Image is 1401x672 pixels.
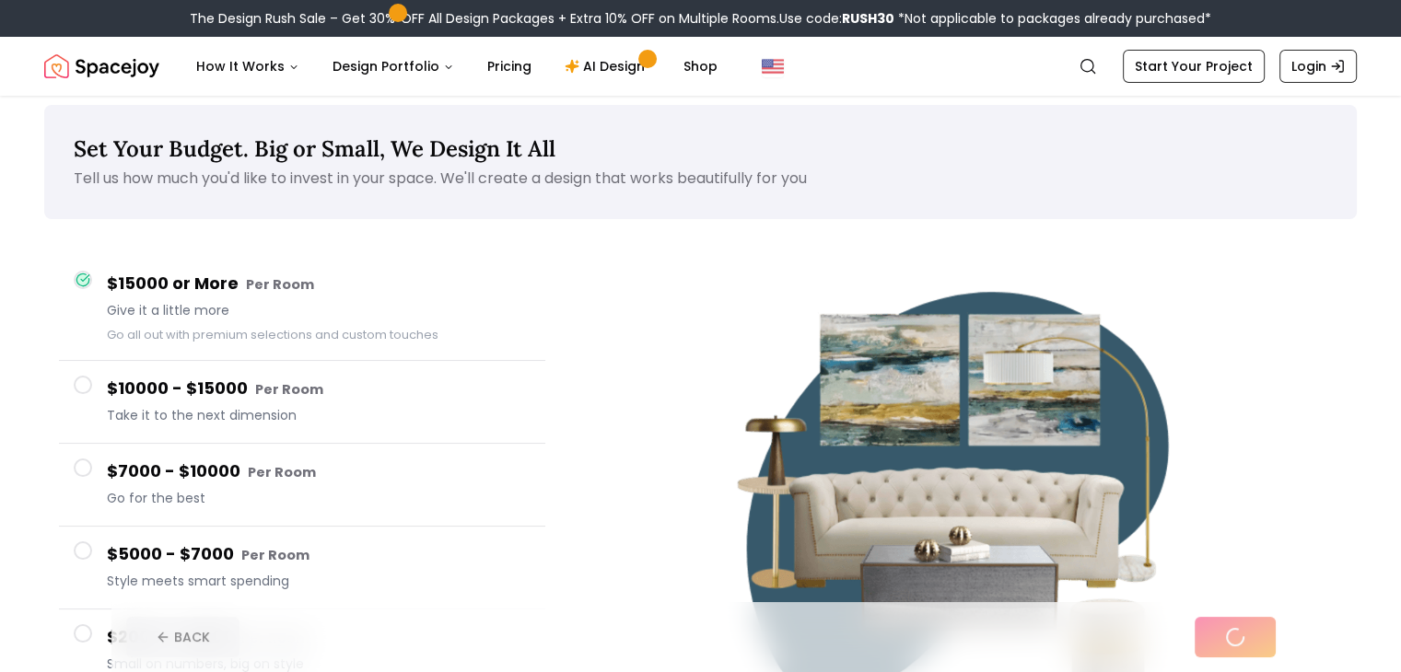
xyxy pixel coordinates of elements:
a: Spacejoy [44,48,159,85]
h4: $10000 - $15000 [107,376,531,402]
small: Per Room [246,275,314,294]
button: How It Works [181,48,314,85]
a: Login [1279,50,1357,83]
a: AI Design [550,48,665,85]
h4: $2000 - $5000 [107,624,531,651]
nav: Global [44,37,1357,96]
img: Spacejoy Logo [44,48,159,85]
a: Shop [669,48,732,85]
h4: $5000 - $7000 [107,541,531,568]
span: Set Your Budget. Big or Small, We Design It All [74,134,555,163]
nav: Main [181,48,732,85]
button: Design Portfolio [318,48,469,85]
b: RUSH30 [842,9,894,28]
span: Style meets smart spending [107,572,531,590]
span: Go for the best [107,489,531,507]
span: Give it a little more [107,301,531,319]
p: Tell us how much you'd like to invest in your space. We'll create a design that works beautifully... [74,168,1327,190]
span: Take it to the next dimension [107,406,531,424]
button: $15000 or More Per RoomGive it a little moreGo all out with premium selections and custom touches [59,256,545,361]
button: $7000 - $10000 Per RoomGo for the best [59,444,545,527]
h4: $7000 - $10000 [107,458,531,485]
h4: $15000 or More [107,271,531,297]
a: Start Your Project [1123,50,1265,83]
span: *Not applicable to packages already purchased* [894,9,1211,28]
a: Pricing [473,48,546,85]
small: Per Room [248,463,316,481]
img: United States [762,55,784,77]
button: $10000 - $15000 Per RoomTake it to the next dimension [59,361,545,444]
button: $5000 - $7000 Per RoomStyle meets smart spending [59,527,545,609]
small: Per Room [241,546,309,564]
div: The Design Rush Sale – Get 30% OFF All Design Packages + Extra 10% OFF on Multiple Rooms. [190,9,1211,28]
small: Per Room [255,380,323,399]
small: Go all out with premium selections and custom touches [107,327,438,342]
span: Use code: [779,9,894,28]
